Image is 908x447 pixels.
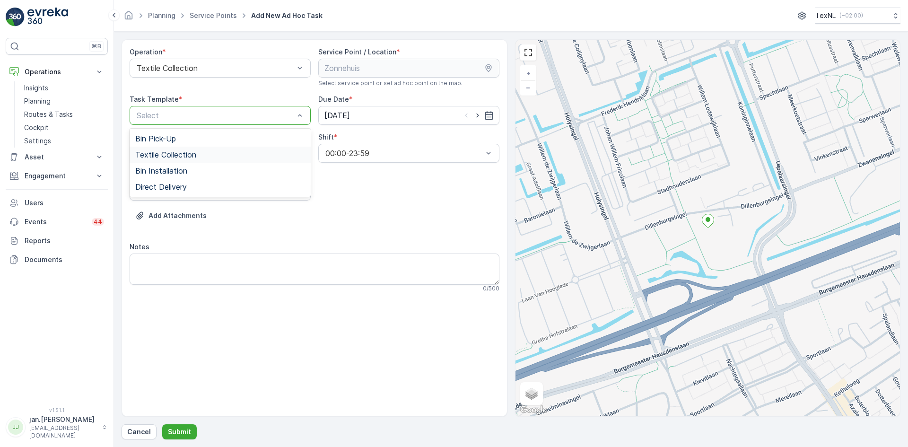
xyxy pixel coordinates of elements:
[521,383,542,404] a: Layers
[148,211,207,220] p: Add Attachments
[130,208,212,223] button: Upload File
[29,415,97,424] p: jan.[PERSON_NAME]
[526,83,531,91] span: −
[6,8,25,26] img: logo
[521,80,535,95] a: Zoom Out
[130,95,179,103] label: Task Template
[521,45,535,60] a: View Fullscreen
[6,193,108,212] a: Users
[25,171,89,181] p: Engagement
[20,95,108,108] a: Planning
[521,66,535,80] a: Zoom In
[6,415,108,439] button: JJjan.[PERSON_NAME][EMAIL_ADDRESS][DOMAIN_NAME]
[6,167,108,185] button: Engagement
[135,183,187,191] span: Direct Delivery
[318,95,349,103] label: Due Date
[25,236,104,245] p: Reports
[24,136,51,146] p: Settings
[6,148,108,167] button: Asset
[318,59,499,78] input: Zonnehuis
[25,152,89,162] p: Asset
[168,427,191,437] p: Submit
[25,255,104,264] p: Documents
[483,285,499,292] p: 0 / 500
[318,48,396,56] label: Service Point / Location
[25,217,86,227] p: Events
[92,43,101,50] p: ⌘B
[20,121,108,134] a: Cockpit
[318,79,463,87] span: Select service point or set ad hoc point on the map.
[518,404,549,416] a: Open this area in Google Maps (opens a new window)
[8,420,23,435] div: JJ
[526,69,531,77] span: +
[815,11,836,20] p: TexNL
[815,8,900,24] button: TexNL(+02:00)
[518,404,549,416] img: Google
[135,167,187,175] span: Bin Installation
[162,424,197,439] button: Submit
[123,14,134,22] a: Homepage
[6,212,108,231] a: Events44
[6,250,108,269] a: Documents
[24,110,73,119] p: Routes & Tasks
[24,83,48,93] p: Insights
[20,134,108,148] a: Settings
[318,106,499,125] input: dd/mm/yyyy
[130,243,149,251] label: Notes
[6,407,108,413] span: v 1.51.1
[122,424,157,439] button: Cancel
[249,11,324,20] span: Add New Ad Hoc Task
[135,134,176,143] span: Bin Pick-Up
[20,81,108,95] a: Insights
[190,11,237,19] a: Service Points
[137,110,294,121] p: Select
[127,427,151,437] p: Cancel
[148,11,175,19] a: Planning
[839,12,863,19] p: ( +02:00 )
[318,133,334,141] label: Shift
[24,123,49,132] p: Cockpit
[29,424,97,439] p: [EMAIL_ADDRESS][DOMAIN_NAME]
[27,8,68,26] img: logo_light-DOdMpM7g.png
[6,231,108,250] a: Reports
[6,62,108,81] button: Operations
[130,48,162,56] label: Operation
[25,198,104,208] p: Users
[20,108,108,121] a: Routes & Tasks
[24,96,51,106] p: Planning
[135,150,196,159] span: Textile Collection
[94,218,102,226] p: 44
[25,67,89,77] p: Operations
